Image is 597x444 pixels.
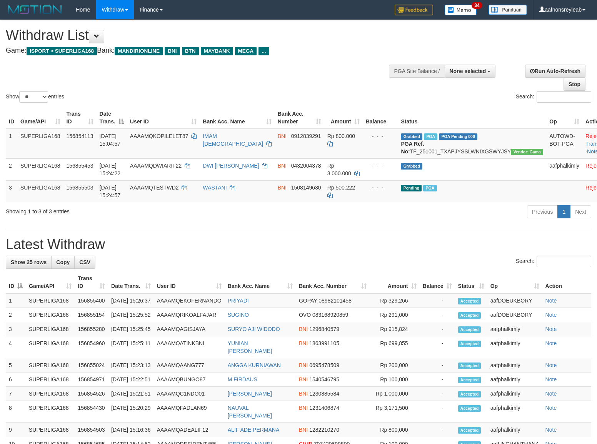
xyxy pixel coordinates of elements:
td: aafphalkimly [487,322,542,336]
td: 2 [6,158,17,180]
td: - [420,322,455,336]
span: Copy [56,259,70,265]
span: BNI [299,362,308,368]
td: AAAAMQATINKBNI [154,336,225,358]
a: [PERSON_NAME] [228,391,272,397]
span: Grabbed [401,133,422,140]
td: SUPERLIGA168 [17,158,63,180]
td: aafDOEUKBORY [487,293,542,308]
a: Next [570,205,591,218]
span: BNI [278,163,287,169]
th: Amount: activate to sort column ascending [370,271,420,293]
th: Balance [363,107,398,129]
td: SUPERLIGA168 [26,423,75,437]
span: GOPAY [299,298,317,304]
td: 4 [6,336,26,358]
td: [DATE] 15:25:45 [108,322,154,336]
td: aafDOEUKBORY [487,308,542,322]
span: Accepted [458,363,481,369]
span: Copy 1230885584 to clipboard [309,391,339,397]
th: User ID: activate to sort column ascending [154,271,225,293]
a: ALIF ADE PERMANA [228,427,280,433]
td: [DATE] 15:26:37 [108,293,154,308]
img: Feedback.jpg [395,5,433,15]
td: aafphalkimly [546,158,582,180]
a: IMAM [DEMOGRAPHIC_DATA] [203,133,263,147]
span: ... [258,47,269,55]
span: Accepted [458,391,481,397]
td: AAAAMQAANG777 [154,358,225,372]
span: Rp 500.222 [327,185,355,191]
th: Bank Acc. Number: activate to sort column ascending [275,107,324,129]
th: Status [398,107,546,129]
span: Copy 0432004378 to clipboard [291,163,321,169]
span: MANDIRIONLINE [115,47,163,55]
a: Run Auto-Refresh [525,65,585,78]
span: BNI [299,391,308,397]
span: BNI [299,340,308,346]
div: Showing 1 to 3 of 3 entries [6,205,243,215]
th: Bank Acc. Name: activate to sort column ascending [225,271,296,293]
td: SUPERLIGA168 [26,387,75,401]
span: [DATE] 15:04:57 [100,133,121,147]
th: Status: activate to sort column ascending [455,271,487,293]
td: - [420,372,455,387]
td: 9 [6,423,26,437]
td: TF_251001_TXAPJYSSLWNIXGSWYJSY [398,129,546,159]
td: AAAAMQFADLAN69 [154,401,225,423]
span: MAYBANK [201,47,233,55]
a: Copy [51,256,75,269]
td: 1 [6,293,26,308]
span: PGA Pending [439,133,477,140]
img: MOTION_logo.png [6,4,64,15]
a: PRIYADI [228,298,249,304]
span: CSV [79,259,90,265]
span: Marked by aafchhiseyha [424,133,437,140]
td: [DATE] 15:23:13 [108,358,154,372]
th: Game/API: activate to sort column ascending [26,271,75,293]
td: [DATE] 15:25:52 [108,308,154,322]
span: BNI [278,185,287,191]
td: AAAAMQAGISJAYA [154,322,225,336]
a: Stop [564,78,585,91]
th: Bank Acc. Number: activate to sort column ascending [296,271,370,293]
span: Accepted [458,312,481,319]
th: Date Trans.: activate to sort column ascending [108,271,154,293]
span: Accepted [458,326,481,333]
span: Copy 1863991105 to clipboard [309,340,339,346]
th: Date Trans.: activate to sort column descending [97,107,127,129]
span: BNI [278,133,287,139]
td: - [420,308,455,322]
span: Rp 800.000 [327,133,355,139]
span: BNI [299,326,308,332]
h1: Latest Withdraw [6,237,591,252]
td: SUPERLIGA168 [26,372,75,387]
td: aafphalkimly [487,401,542,423]
td: SUPERLIGA168 [17,180,63,202]
td: [DATE] 15:22:51 [108,372,154,387]
a: M FIRDAUS [228,376,257,382]
select: Showentries [19,91,48,103]
button: None selected [445,65,496,78]
span: Accepted [458,405,481,412]
td: 156855154 [75,308,108,322]
td: - [420,358,455,372]
th: ID [6,107,17,129]
th: Action [542,271,591,293]
th: Op: activate to sort column ascending [487,271,542,293]
td: Rp 1,000,000 [370,387,420,401]
span: ISPORT > SUPERLIGA168 [27,47,97,55]
a: Note [545,376,557,382]
span: BNI [299,405,308,411]
div: - - - [366,132,395,140]
th: Trans ID: activate to sort column ascending [75,271,108,293]
th: Game/API: activate to sort column ascending [17,107,63,129]
span: [DATE] 15:24:57 [100,185,121,198]
h4: Game: Bank: [6,47,390,55]
a: Note [545,405,557,411]
span: 156855503 [67,185,93,191]
td: 7 [6,387,26,401]
td: 156854526 [75,387,108,401]
span: AAAAMQKOPILELET87 [130,133,188,139]
td: 156855400 [75,293,108,308]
